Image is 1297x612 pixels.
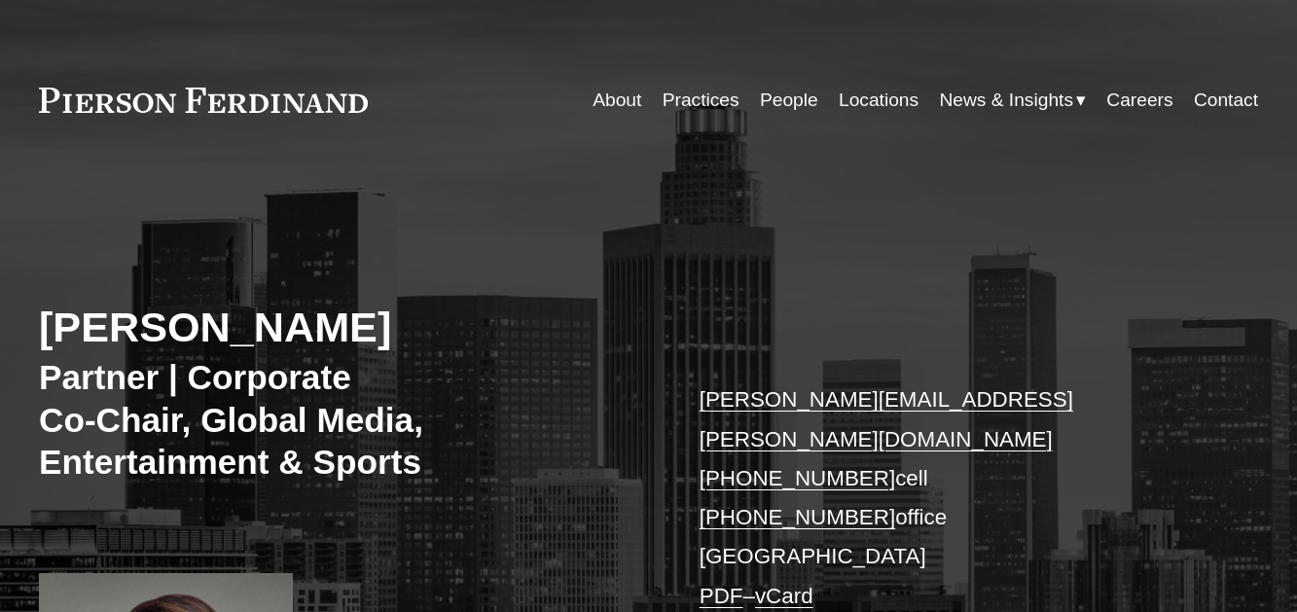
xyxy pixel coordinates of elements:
a: vCard [755,584,813,608]
a: People [760,82,818,119]
a: [PERSON_NAME][EMAIL_ADDRESS][PERSON_NAME][DOMAIN_NAME] [700,387,1073,450]
a: Locations [839,82,919,119]
a: Contact [1194,82,1258,119]
a: Practices [663,82,739,119]
a: Careers [1106,82,1172,119]
span: News & Insights [939,84,1073,118]
a: About [593,82,641,119]
a: folder dropdown [939,82,1086,119]
a: PDF [700,584,743,608]
h2: [PERSON_NAME] [39,302,649,352]
h3: Partner | Corporate Co-Chair, Global Media, Entertainment & Sports [39,356,597,484]
a: [PHONE_NUMBER] [700,466,895,490]
a: [PHONE_NUMBER] [700,505,895,529]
